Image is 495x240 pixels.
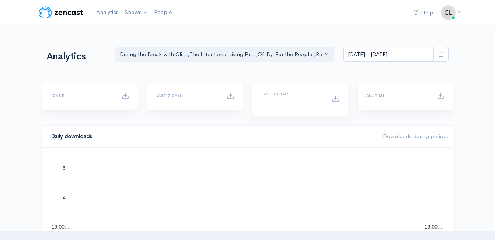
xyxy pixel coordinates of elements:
[120,50,323,59] div: During the Break with Cli... , The Intentional Living Pr... , Of-By-For the People! , Rethink - R...
[115,47,335,62] button: During the Break with Cli..., The Intentional Living Pr..., Of-By-For the People!, Rethink - Rese...
[261,92,323,96] h6: Last 30 days
[366,93,428,97] h6: All time
[383,133,449,140] span: Downloads during period:
[63,165,66,171] text: 5
[52,224,71,230] text: 19:00:…
[46,51,106,62] h1: Analytics
[343,47,434,62] input: analytics date range selector
[441,5,456,20] img: ...
[93,4,122,20] a: Analytics
[151,4,175,20] a: People
[410,5,436,21] a: Help
[51,157,444,230] svg: A chart.
[51,93,113,97] h6: [DATE]
[51,133,374,140] h4: Daily downloads
[425,224,444,230] text: 19:00:…
[156,93,218,97] h6: Last 7 days
[122,4,151,21] a: Shows
[38,5,84,20] img: ZenCast Logo
[63,195,66,200] text: 4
